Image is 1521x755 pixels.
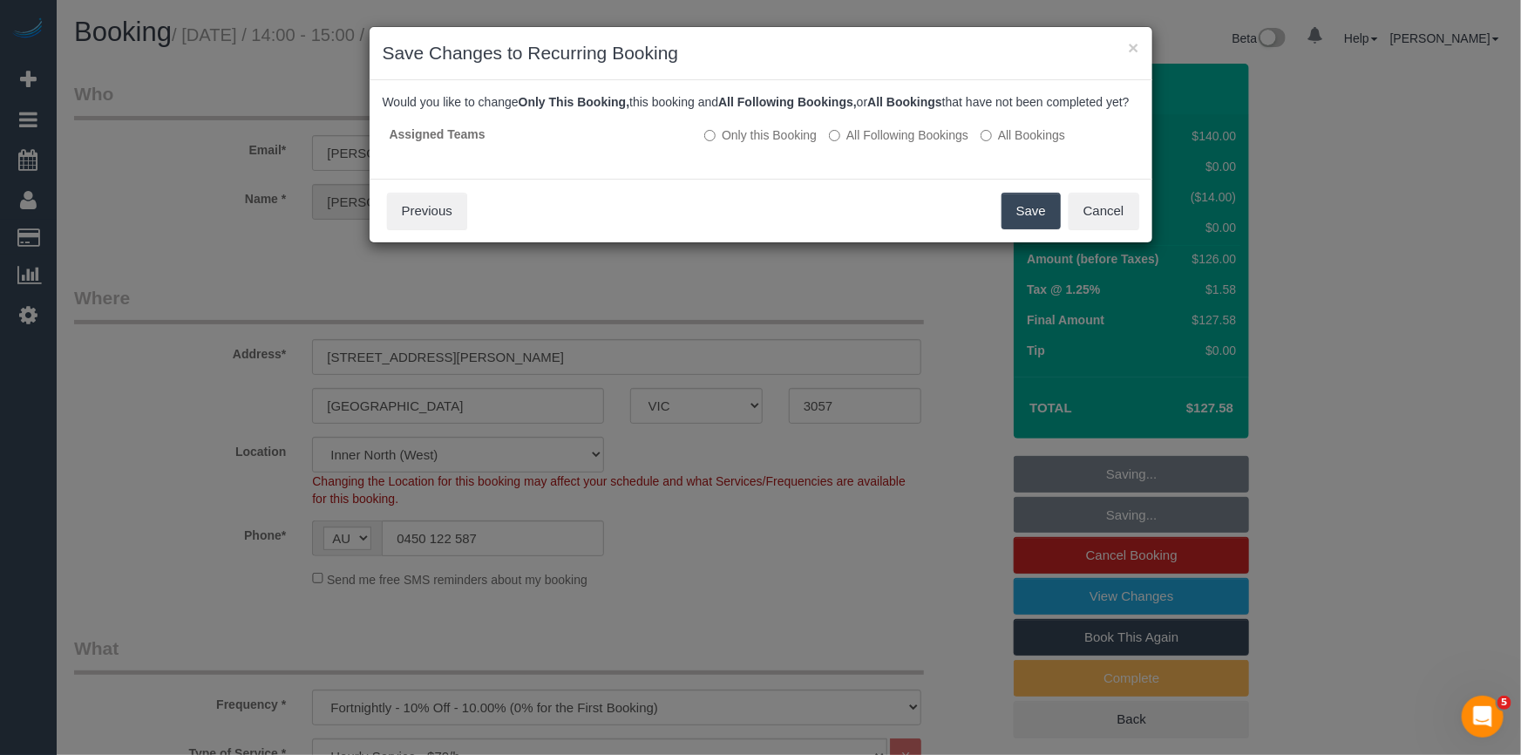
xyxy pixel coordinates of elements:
[519,95,630,109] b: Only This Booking,
[829,126,968,144] label: This and all the bookings after it will be changed.
[867,95,942,109] b: All Bookings
[704,126,817,144] label: All other bookings in the series will remain the same.
[981,130,992,141] input: All Bookings
[1128,38,1138,57] button: ×
[1462,696,1504,738] iframe: Intercom live chat
[981,126,1065,144] label: All bookings that have not been completed yet will be changed.
[1069,193,1139,229] button: Cancel
[390,127,485,141] strong: Assigned Teams
[383,40,1139,66] h3: Save Changes to Recurring Booking
[1002,193,1061,229] button: Save
[718,95,857,109] b: All Following Bookings,
[387,193,467,229] button: Previous
[704,130,716,141] input: Only this Booking
[383,93,1139,111] p: Would you like to change this booking and or that have not been completed yet?
[1497,696,1511,710] span: 5
[829,130,840,141] input: All Following Bookings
